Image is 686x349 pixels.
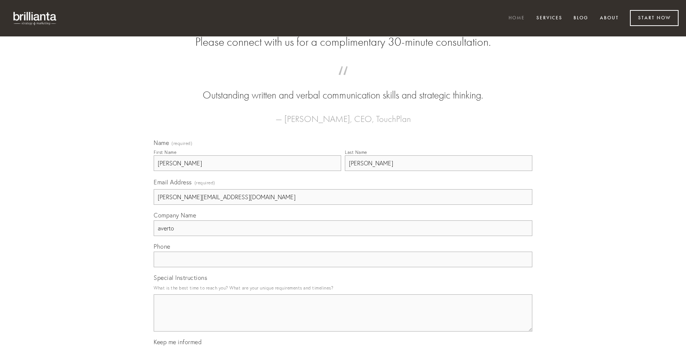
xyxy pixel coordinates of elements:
[345,149,367,155] div: Last Name
[595,12,624,25] a: About
[166,74,520,88] span: “
[195,178,215,188] span: (required)
[154,211,196,219] span: Company Name
[532,12,567,25] a: Services
[154,283,532,293] p: What is the best time to reach you? What are your unique requirements and timelines?
[154,274,207,281] span: Special Instructions
[166,103,520,126] figcaption: — [PERSON_NAME], CEO, TouchPlan
[569,12,593,25] a: Blog
[171,141,192,146] span: (required)
[166,74,520,103] blockquote: Outstanding written and verbal communication skills and strategic thinking.
[154,139,169,146] span: Name
[154,35,532,49] h2: Please connect with us for a complimentary 30-minute consultation.
[154,243,170,250] span: Phone
[154,149,176,155] div: First Name
[154,178,192,186] span: Email Address
[7,7,63,29] img: brillianta - research, strategy, marketing
[504,12,530,25] a: Home
[630,10,679,26] a: Start Now
[154,338,202,346] span: Keep me informed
